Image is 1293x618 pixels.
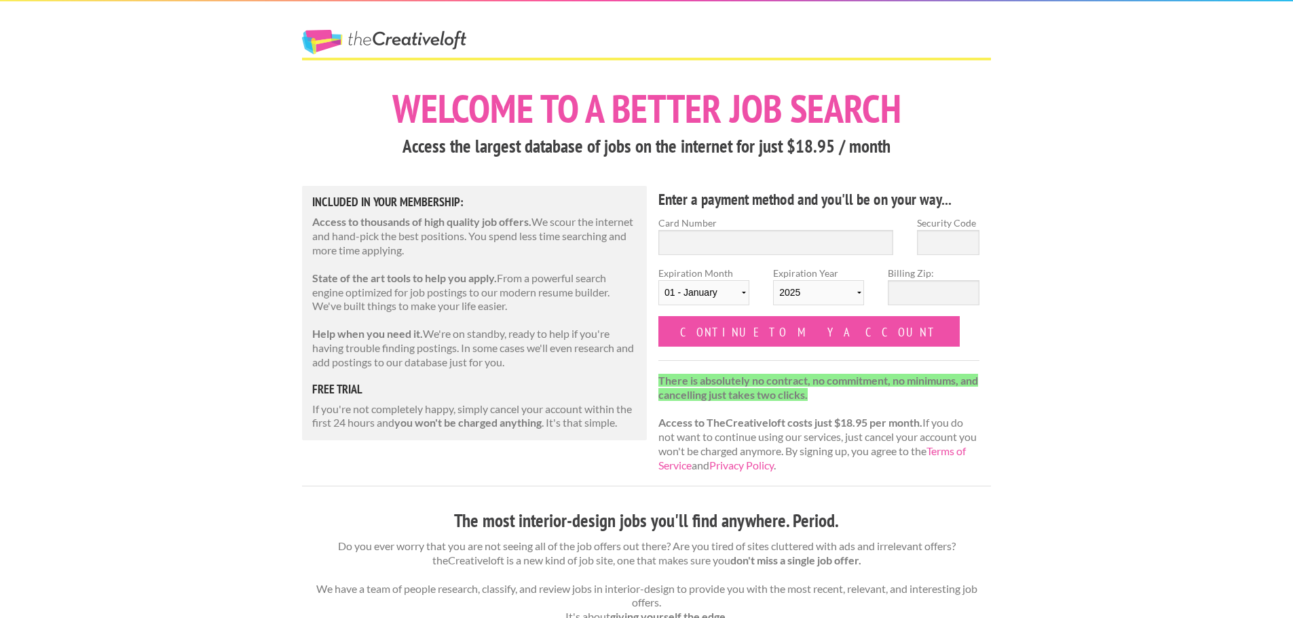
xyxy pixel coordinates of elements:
strong: State of the art tools to help you apply. [312,271,497,284]
strong: you won't be charged anything [394,416,542,429]
h5: Included in Your Membership: [312,196,637,208]
a: Privacy Policy [709,459,774,471]
h3: Access the largest database of jobs on the internet for just $18.95 / month [302,134,991,159]
p: We scour the internet and hand-pick the best positions. You spend less time searching and more ti... [312,215,637,257]
strong: Help when you need it. [312,327,423,340]
input: Continue to my account [658,316,960,347]
h3: The most interior-design jobs you'll find anywhere. Period. [302,508,991,534]
p: From a powerful search engine optimized for job postings to our modern resume builder. We've buil... [312,271,637,313]
h1: Welcome to a better job search [302,89,991,128]
p: We're on standby, ready to help if you're having trouble finding postings. In some cases we'll ev... [312,327,637,369]
label: Card Number [658,216,893,230]
strong: Access to TheCreativeloft costs just $18.95 per month. [658,416,922,429]
h4: Enter a payment method and you'll be on your way... [658,189,979,210]
h5: free trial [312,383,637,395]
label: Expiration Month [658,266,749,316]
select: Expiration Month [658,280,749,305]
p: If you do not want to continue using our services, just cancel your account you won't be charged ... [658,374,979,473]
a: Terms of Service [658,444,966,471]
strong: Access to thousands of high quality job offers. [312,215,531,228]
p: If you're not completely happy, simply cancel your account within the first 24 hours and . It's t... [312,402,637,431]
label: Security Code [917,216,979,230]
select: Expiration Year [773,280,864,305]
a: The Creative Loft [302,30,466,54]
label: Billing Zip: [888,266,979,280]
strong: There is absolutely no contract, no commitment, no minimums, and cancelling just takes two clicks. [658,374,978,401]
strong: don't miss a single job offer. [730,554,861,566]
label: Expiration Year [773,266,864,316]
